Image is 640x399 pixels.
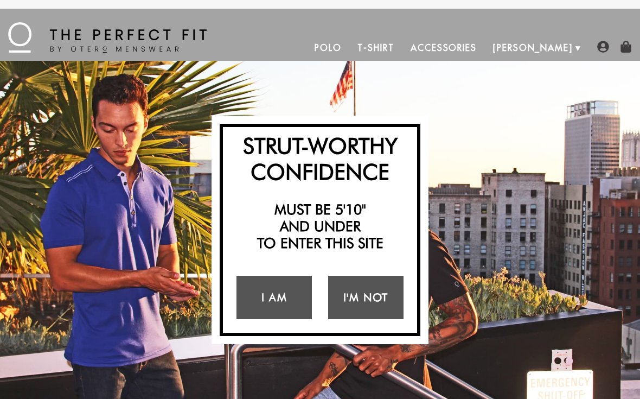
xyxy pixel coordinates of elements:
[8,22,207,53] img: The Perfect Fit - by Otero Menswear - Logo
[306,35,350,61] a: Polo
[228,132,412,185] h2: Strut-Worthy Confidence
[402,35,485,61] a: Accessories
[236,276,312,319] a: I Am
[485,35,581,61] a: [PERSON_NAME]
[228,201,412,252] h2: Must be 5'10" and under to enter this site
[597,41,609,53] img: user-account-icon.png
[620,41,632,53] img: shopping-bag-icon.png
[349,35,402,61] a: T-Shirt
[328,276,404,319] a: I'm Not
